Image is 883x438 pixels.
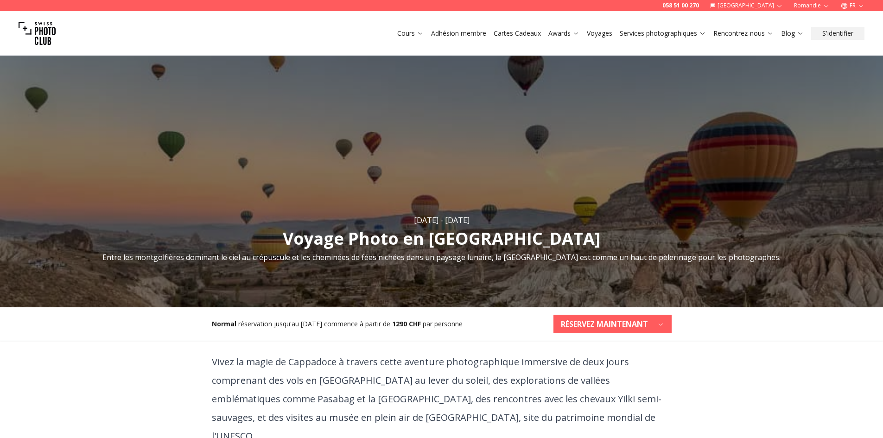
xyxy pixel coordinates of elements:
[414,215,470,226] div: [DATE] - [DATE]
[583,27,616,40] button: Voyages
[548,29,579,38] a: Awards
[431,29,486,38] a: Adhésion membre
[662,2,699,9] a: 058 51 00 270
[616,27,710,40] button: Services photographiques
[587,29,612,38] a: Voyages
[238,319,390,328] span: réservation jusqu'au [DATE] commence à partir de
[423,319,463,328] span: par personne
[620,29,706,38] a: Services photographiques
[392,319,421,328] b: 1290 CHF
[212,319,236,328] b: Normal
[811,27,864,40] button: S'identifier
[710,27,777,40] button: Rencontrez-nous
[781,29,804,38] a: Blog
[19,15,56,52] img: Swiss photo club
[777,27,807,40] button: Blog
[545,27,583,40] button: Awards
[283,229,601,248] h1: Voyage Photo en [GEOGRAPHIC_DATA]
[394,27,427,40] button: Cours
[713,29,774,38] a: Rencontrez-nous
[427,27,490,40] button: Adhésion membre
[494,29,541,38] a: Cartes Cadeaux
[553,315,672,333] button: RÉSERVEZ MAINTENANT
[490,27,545,40] button: Cartes Cadeaux
[561,318,648,330] b: RÉSERVEZ MAINTENANT
[397,29,424,38] a: Cours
